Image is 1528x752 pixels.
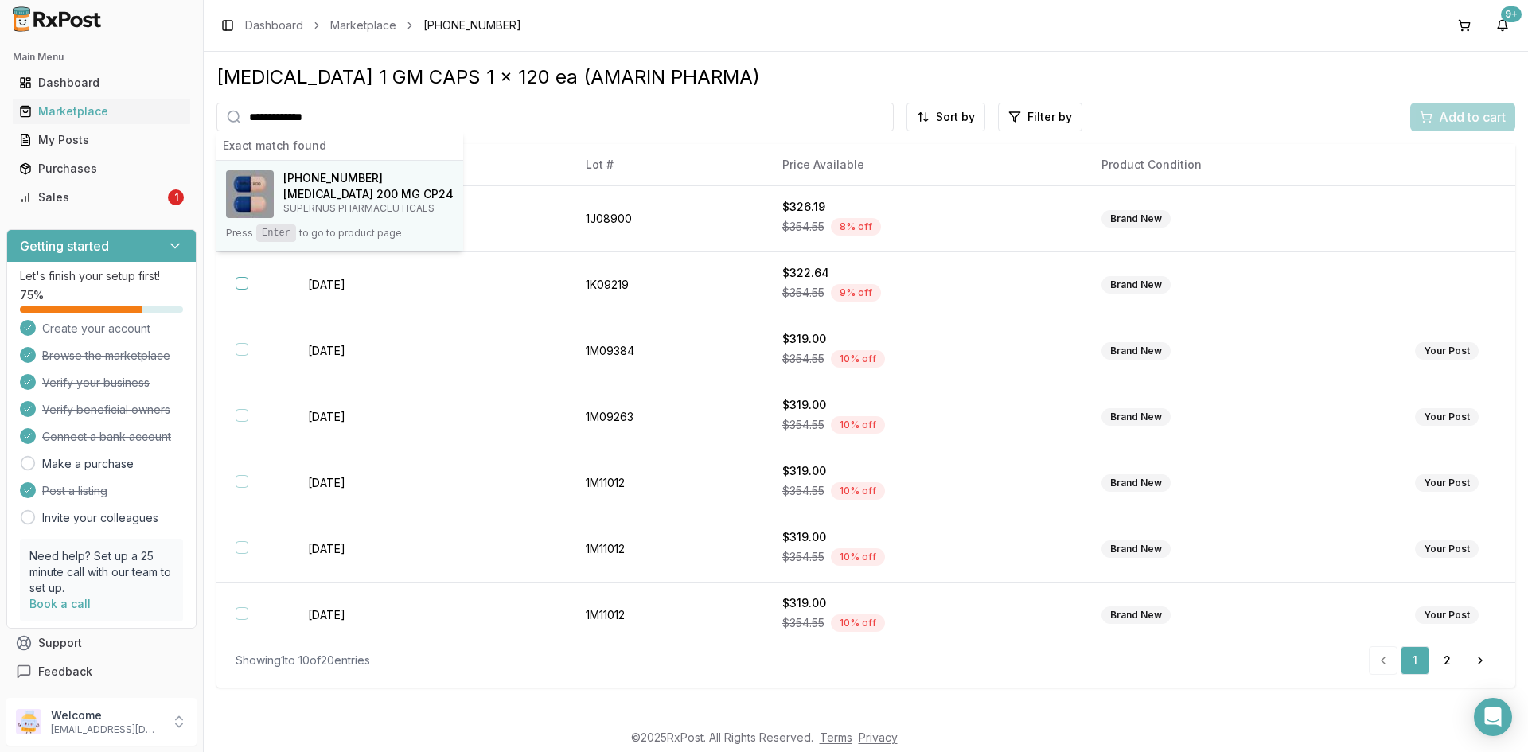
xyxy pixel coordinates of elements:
td: [DATE] [289,516,567,583]
p: Welcome [51,707,162,723]
div: Your Post [1415,474,1479,492]
button: Dashboard [6,70,197,95]
div: Marketplace [19,103,184,119]
div: Your Post [1415,342,1479,360]
div: Your Post [1415,540,1479,558]
span: $354.55 [782,285,824,301]
div: Brand New [1101,210,1171,228]
span: $354.55 [782,549,824,565]
h4: [MEDICAL_DATA] 200 MG CP24 [283,186,454,202]
span: $354.55 [782,351,824,367]
div: 9+ [1501,6,1522,22]
td: [DATE] [289,450,567,516]
span: $354.55 [782,615,824,631]
div: $322.64 [782,265,1063,281]
div: 8 % off [831,218,881,236]
button: Filter by [998,103,1082,131]
a: Dashboard [13,68,190,97]
td: 1M09263 [567,384,763,450]
span: Sort by [936,109,975,125]
span: Verify beneficial owners [42,402,170,418]
div: Brand New [1101,606,1171,624]
div: $319.00 [782,529,1063,545]
span: Verify your business [42,375,150,391]
div: Brand New [1101,342,1171,360]
span: to go to product page [299,227,402,240]
nav: pagination [1369,646,1496,675]
div: $319.00 [782,463,1063,479]
div: $319.00 [782,397,1063,413]
button: Sort by [906,103,985,131]
a: My Posts [13,126,190,154]
a: Book a call [29,597,91,610]
div: Purchases [19,161,184,177]
button: Feedback [6,657,197,686]
div: Brand New [1101,276,1171,294]
img: User avatar [16,709,41,734]
div: Your Post [1415,408,1479,426]
div: Exact match found [216,131,463,161]
td: [DATE] [289,252,567,318]
span: Feedback [38,664,92,680]
div: $326.19 [782,199,1063,215]
th: Price Available [763,144,1082,186]
th: Product Condition [1082,144,1396,186]
button: 9+ [1490,13,1515,38]
a: 2 [1432,646,1461,675]
td: 1M11012 [567,516,763,583]
div: 10 % off [831,482,885,500]
a: Privacy [859,731,898,744]
h2: Main Menu [13,51,190,64]
button: Support [6,629,197,657]
a: Sales1 [13,183,190,212]
p: SUPERNUS PHARMACEUTICALS [283,202,454,215]
button: Purchases [6,156,197,181]
span: Filter by [1027,109,1072,125]
div: 10 % off [831,548,885,566]
th: Lot # [567,144,763,186]
span: $354.55 [782,417,824,433]
img: Trokendi XR 200 MG CP24 [226,170,274,218]
span: Browse the marketplace [42,348,170,364]
a: Marketplace [13,97,190,126]
td: 1M11012 [567,583,763,649]
td: [DATE] [289,583,567,649]
img: RxPost Logo [6,6,108,32]
span: [PHONE_NUMBER] [283,170,383,186]
div: Brand New [1101,408,1171,426]
p: [EMAIL_ADDRESS][DOMAIN_NAME] [51,723,162,736]
kbd: Enter [256,224,296,242]
p: Need help? Set up a 25 minute call with our team to set up. [29,548,173,596]
div: $319.00 [782,331,1063,347]
div: Brand New [1101,474,1171,492]
div: [MEDICAL_DATA] 1 GM CAPS 1 x 120 ea (AMARIN PHARMA) [216,64,1515,90]
div: Your Post [1415,606,1479,624]
td: [DATE] [289,384,567,450]
div: My Posts [19,132,184,148]
span: [PHONE_NUMBER] [423,18,521,33]
div: 1 [168,189,184,205]
td: 1K09219 [567,252,763,318]
a: Go to next page [1464,646,1496,675]
button: Sales1 [6,185,197,210]
td: [DATE] [289,318,567,384]
div: $319.00 [782,595,1063,611]
div: Dashboard [19,75,184,91]
a: Terms [820,731,852,744]
button: Trokendi XR 200 MG CP24[PHONE_NUMBER][MEDICAL_DATA] 200 MG CP24SUPERNUS PHARMACEUTICALSPressEnter... [216,161,463,251]
td: 1J08900 [567,186,763,252]
a: Marketplace [330,18,396,33]
button: My Posts [6,127,197,153]
div: Brand New [1101,540,1171,558]
a: Invite your colleagues [42,510,158,526]
button: Marketplace [6,99,197,124]
div: Showing 1 to 10 of 20 entries [236,653,370,668]
div: 9 % off [831,284,881,302]
span: Create your account [42,321,150,337]
a: Dashboard [245,18,303,33]
a: Make a purchase [42,456,134,472]
div: Open Intercom Messenger [1474,698,1512,736]
span: Post a listing [42,483,107,499]
span: $354.55 [782,483,824,499]
a: 1 [1401,646,1429,675]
